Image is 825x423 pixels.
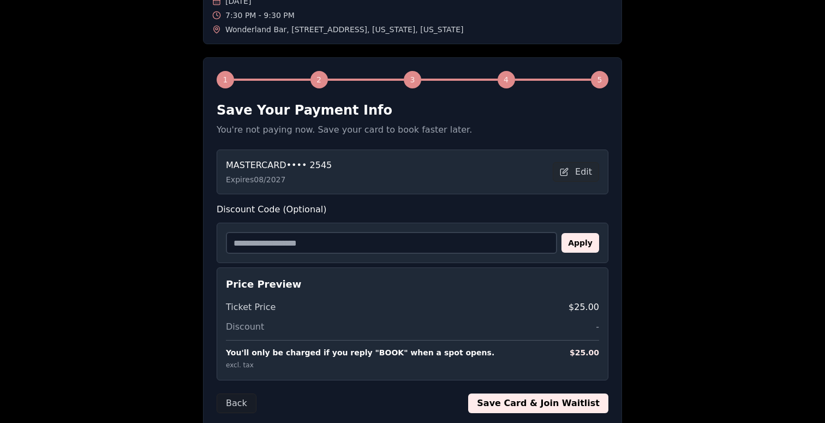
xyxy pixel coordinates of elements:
[468,394,608,413] button: Save Card & Join Waitlist
[226,301,276,314] span: Ticket Price
[310,71,328,88] div: 2
[217,102,608,119] h2: Save Your Payment Info
[404,71,421,88] div: 3
[217,123,608,136] p: You're not paying now. Save your card to book faster later.
[226,320,264,333] span: Discount
[225,24,463,35] span: Wonderland Bar , [STREET_ADDRESS] , [US_STATE] , [US_STATE]
[226,174,332,185] p: Expires 08/2027
[561,233,599,253] button: Apply
[498,71,515,88] div: 4
[569,301,599,314] span: $25.00
[570,347,599,358] span: $ 25.00
[217,71,234,88] div: 1
[596,320,599,333] span: -
[226,277,599,292] h4: Price Preview
[217,394,256,413] button: Back
[226,347,494,358] span: You'll only be charged if you reply "BOOK" when a spot opens.
[553,162,599,182] button: Edit
[217,203,608,216] label: Discount Code (Optional)
[226,361,254,369] span: excl. tax
[225,10,295,21] span: 7:30 PM - 9:30 PM
[591,71,608,88] div: 5
[226,159,332,172] span: MASTERCARD •••• 2545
